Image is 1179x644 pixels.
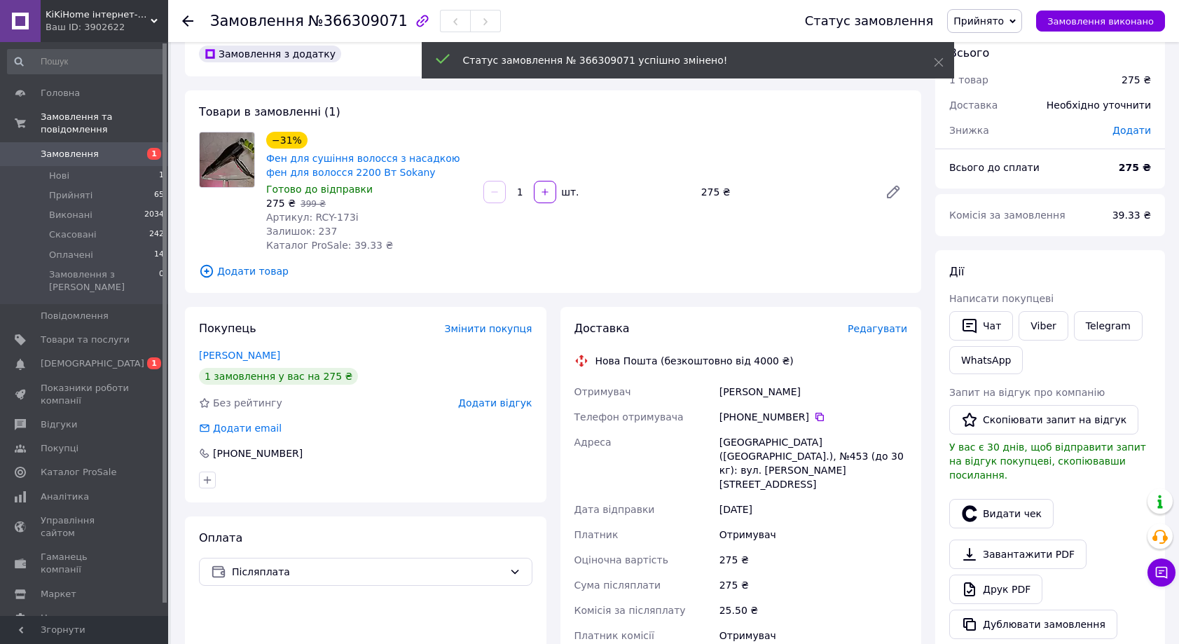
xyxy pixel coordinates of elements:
button: Чат з покупцем [1147,559,1175,587]
div: [PHONE_NUMBER] [212,446,304,460]
span: Змінити покупця [445,323,532,334]
span: Замовлення виконано [1047,16,1154,27]
div: Додати email [212,421,283,435]
a: Редагувати [879,178,907,206]
span: 1 [159,170,164,182]
a: [PERSON_NAME] [199,350,280,361]
span: Товари в замовленні (1) [199,105,340,118]
div: 275 ₴ [1122,73,1151,87]
span: 39.33 ₴ [1112,210,1151,221]
span: Показники роботи компанії [41,382,130,407]
a: Viber [1019,311,1068,341]
div: [PERSON_NAME] [717,379,910,404]
div: [DATE] [717,497,910,522]
span: Знижка [949,125,989,136]
div: Замовлення з додатку [199,46,341,62]
span: Покупець [199,322,256,335]
span: Оплачені [49,249,93,261]
div: 275 ₴ [717,547,910,573]
span: Адреса [574,437,612,448]
span: KiKiHome інтернет-магазин якісних товарів для дому [46,8,151,21]
span: 1 [147,357,161,369]
span: Редагувати [848,323,907,334]
div: Нова Пошта (безкоштовно від 4000 ₴) [592,354,797,368]
span: №366309071 [308,13,408,29]
span: Готово до відправки [266,184,373,195]
span: У вас є 30 днів, щоб відправити запит на відгук покупцеві, скопіювавши посилання. [949,441,1146,481]
div: Отримувач [717,522,910,547]
button: Замовлення виконано [1036,11,1165,32]
span: Оціночна вартість [574,554,668,566]
span: Додати відгук [458,397,532,409]
span: Дата відправки [574,504,655,515]
span: Каталог ProSale [41,466,116,479]
div: 275 ₴ [696,182,874,202]
span: 0 [159,268,164,294]
span: Артикул: RCY-173i [266,212,359,223]
div: Необхідно уточнити [1038,90,1159,121]
span: Комісія за післяплату [574,605,686,616]
span: 1 товар [949,74,988,85]
span: Телефон отримувача [574,411,684,423]
div: Повернутися назад [182,14,193,28]
a: Друк PDF [949,575,1042,604]
div: [GEOGRAPHIC_DATA] ([GEOGRAPHIC_DATA].), №453 (до 30 кг): вул. [PERSON_NAME][STREET_ADDRESS] [717,430,910,497]
span: Без рейтингу [213,397,282,409]
input: Пошук [7,49,165,74]
span: Комісія за замовлення [949,210,1066,221]
div: Статус замовлення № 366309071 успішно змінено! [463,53,899,67]
button: Видати чек [949,499,1054,528]
div: Ваш ID: 3902622 [46,21,168,34]
span: 242 [149,228,164,241]
span: Доставка [574,322,630,335]
a: Завантажити PDF [949,540,1087,569]
div: [PHONE_NUMBER] [719,410,907,424]
span: 14 [154,249,164,261]
span: Залишок: 237 [266,226,337,237]
div: Додати email [198,421,283,435]
span: Додати [1112,125,1151,136]
span: Запит на відгук про компанію [949,387,1105,398]
span: Відгуки [41,418,77,431]
a: WhatsApp [949,346,1023,374]
span: Додати товар [199,263,907,279]
span: 275 ₴ [266,198,296,209]
span: 399 ₴ [301,199,326,209]
span: 2034 [144,209,164,221]
span: Скасовані [49,228,97,241]
span: Головна [41,87,80,100]
span: Прийнято [953,15,1004,27]
span: Покупці [41,442,78,455]
span: Прийняті [49,189,92,202]
b: 275 ₴ [1119,162,1151,173]
img: Фен для сушіння волосся з насадкою фен для волосся 2200 Вт Sokany [200,132,254,187]
span: Сума післяплати [574,580,661,591]
div: шт. [558,185,580,199]
button: Чат [949,311,1013,341]
span: Аналітика [41,491,89,503]
span: Виконані [49,209,92,221]
div: −31% [266,132,308,149]
div: 275 ₴ [717,573,910,598]
span: Замовлення [210,13,304,29]
span: Написати покупцеві [949,293,1054,304]
span: Каталог ProSale: 39.33 ₴ [266,240,393,251]
span: Замовлення [41,148,99,160]
span: Замовлення з [PERSON_NAME] [49,268,159,294]
div: 25.50 ₴ [717,598,910,623]
span: 65 [154,189,164,202]
span: Налаштування [41,612,112,624]
div: 1 замовлення у вас на 275 ₴ [199,368,358,385]
span: Дії [949,265,964,278]
span: Платник [574,529,619,540]
span: Післяплата [232,564,504,580]
span: Повідомлення [41,310,109,322]
span: Доставка [949,100,998,111]
span: Оплата [199,531,242,544]
button: Скопіювати запит на відгук [949,405,1138,434]
a: Фен для сушіння волосся з насадкою фен для волосся 2200 Вт Sokany [266,153,460,178]
span: [DEMOGRAPHIC_DATA] [41,357,144,370]
a: Telegram [1074,311,1143,341]
span: Замовлення та повідомлення [41,111,168,136]
span: Отримувач [574,386,631,397]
